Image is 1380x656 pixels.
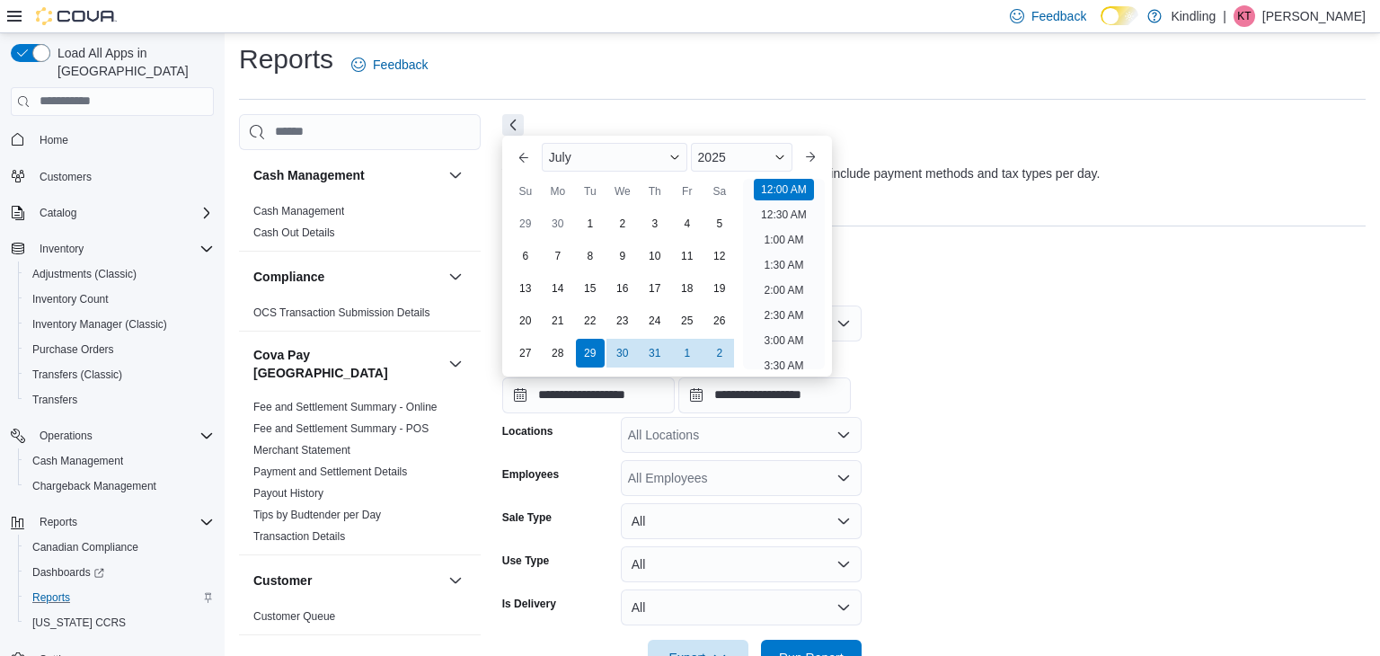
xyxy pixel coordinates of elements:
[25,612,214,634] span: Washington CCRS
[253,306,430,320] span: OCS Transaction Submission Details
[502,377,675,413] input: Press the down key to enter a popover containing a calendar. Press the escape key to close the po...
[509,143,538,172] button: Previous Month
[4,423,221,448] button: Operations
[641,306,669,335] div: day-24
[705,177,734,206] div: Sa
[32,590,70,605] span: Reports
[754,204,814,226] li: 12:30 AM
[698,150,726,164] span: 2025
[32,165,214,188] span: Customers
[756,305,810,326] li: 2:30 AM
[253,268,324,286] h3: Compliance
[1101,25,1101,26] span: Dark Mode
[673,209,702,238] div: day-4
[608,177,637,206] div: We
[32,317,167,332] span: Inventory Manager (Classic)
[253,346,441,382] button: Cova Pay [GEOGRAPHIC_DATA]
[511,242,540,270] div: day-6
[32,511,84,533] button: Reports
[705,209,734,238] div: day-5
[743,179,825,369] ul: Time
[621,590,862,625] button: All
[678,377,851,413] input: Press the down key to open a popover containing a calendar.
[253,508,381,522] span: Tips by Budtender per Day
[25,339,214,360] span: Purchase Orders
[502,424,553,439] label: Locations
[836,428,851,442] button: Open list of options
[253,268,441,286] button: Compliance
[25,339,121,360] a: Purchase Orders
[511,209,540,238] div: day-29
[25,288,116,310] a: Inventory Count
[18,287,221,312] button: Inventory Count
[18,387,221,412] button: Transfers
[445,164,466,186] button: Cash Management
[32,267,137,281] span: Adjustments (Classic)
[25,364,214,386] span: Transfers (Classic)
[253,530,345,543] a: Transaction Details
[502,510,552,525] label: Sale Type
[32,393,77,407] span: Transfers
[608,339,637,368] div: day-30
[18,560,221,585] a: Dashboards
[576,209,605,238] div: day-1
[673,306,702,335] div: day-25
[445,570,466,591] button: Customer
[4,510,221,535] button: Reports
[253,465,407,479] span: Payment and Settlement Details
[511,306,540,335] div: day-20
[4,200,221,226] button: Catalog
[36,7,117,25] img: Cova
[344,47,435,83] a: Feedback
[691,143,793,172] div: Button. Open the year selector. 2025 is currently selected.
[32,616,126,630] span: [US_STATE] CCRS
[502,114,524,136] button: Next
[239,200,481,251] div: Cash Management
[253,306,430,319] a: OCS Transaction Submission Details
[253,509,381,521] a: Tips by Budtender per Day
[836,471,851,485] button: Open list of options
[502,467,559,482] label: Employees
[576,274,605,303] div: day-15
[253,226,335,240] span: Cash Out Details
[445,353,466,375] button: Cova Pay [GEOGRAPHIC_DATA]
[253,572,312,590] h3: Customer
[25,389,84,411] a: Transfers
[50,44,214,80] span: Load All Apps in [GEOGRAPHIC_DATA]
[25,536,146,558] a: Canadian Compliance
[239,41,333,77] h1: Reports
[18,448,221,474] button: Cash Management
[445,266,466,288] button: Compliance
[673,177,702,206] div: Fr
[40,206,76,220] span: Catalog
[253,609,335,624] span: Customer Queue
[18,610,221,635] button: [US_STATE] CCRS
[756,254,810,276] li: 1:30 AM
[641,242,669,270] div: day-10
[621,503,862,539] button: All
[25,364,129,386] a: Transfers (Classic)
[32,292,109,306] span: Inventory Count
[542,143,687,172] div: Button. Open the month selector. July is currently selected.
[509,208,736,369] div: July, 2025
[511,339,540,368] div: day-27
[502,554,549,568] label: Use Type
[641,274,669,303] div: day-17
[32,565,104,580] span: Dashboards
[544,339,572,368] div: day-28
[18,585,221,610] button: Reports
[25,263,144,285] a: Adjustments (Classic)
[253,166,441,184] button: Cash Management
[253,205,344,217] a: Cash Management
[32,202,214,224] span: Catalog
[32,425,100,447] button: Operations
[253,443,350,457] span: Merchant Statement
[576,306,605,335] div: day-22
[40,429,93,443] span: Operations
[18,312,221,337] button: Inventory Manager (Classic)
[754,179,814,200] li: 12:00 AM
[239,606,481,634] div: Customer
[253,204,344,218] span: Cash Management
[756,355,810,377] li: 3:30 AM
